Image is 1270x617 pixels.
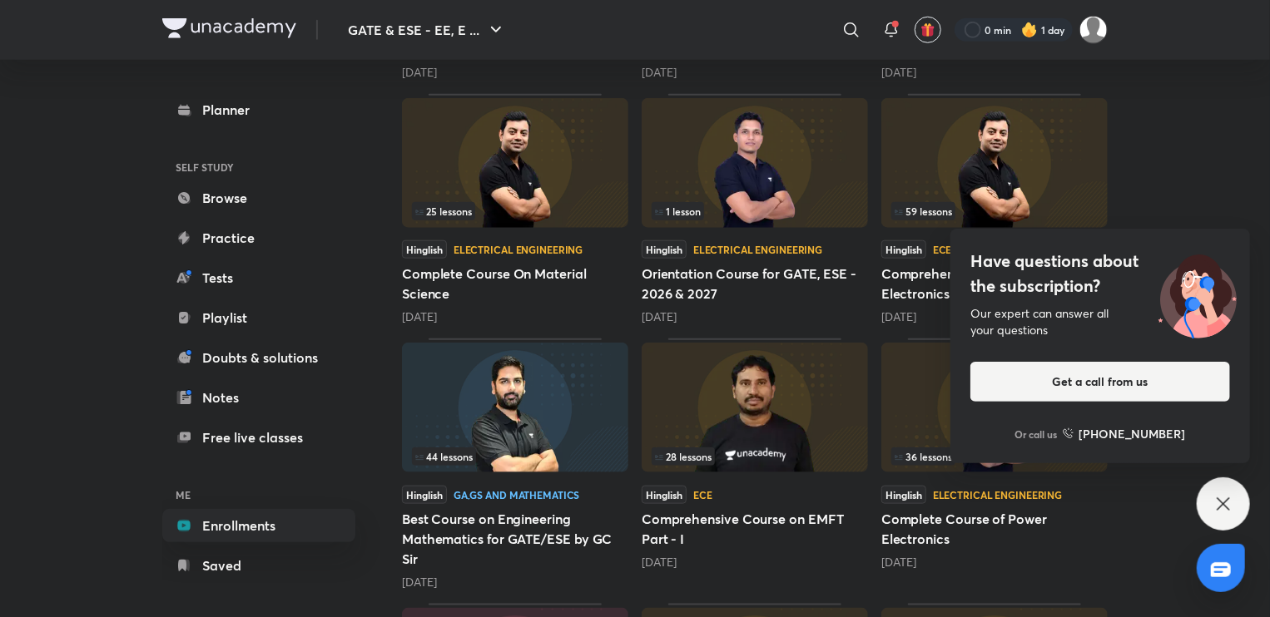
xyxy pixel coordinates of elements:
[1079,16,1108,44] img: Ayush
[881,486,926,504] span: Hinglish
[895,452,952,462] span: 36 lessons
[162,181,355,215] a: Browse
[933,244,952,254] div: ECE
[920,22,935,37] img: avatar
[881,308,1108,325] div: 6 months ago
[970,362,1230,402] button: Get a call from us
[970,249,1230,299] h4: Have questions about the subscription?
[402,240,447,259] span: Hinglish
[881,64,1108,81] div: 3 months ago
[881,554,1108,570] div: 7 months ago
[881,509,1108,549] h5: Complete Course of Power Electronics
[1021,22,1038,38] img: streak
[1063,425,1186,442] a: [PHONE_NUMBER]
[655,206,701,216] span: 1 lesson
[915,17,941,43] button: avatar
[162,221,355,254] a: Practice
[655,452,712,462] span: 28 lessons
[454,244,583,254] div: Electrical Engineering
[162,18,296,38] img: Company Logo
[642,240,687,259] span: Hinglish
[402,509,628,569] h5: Best Course on Engineering Mathematics for GATE/ESE by GC Sir
[162,509,355,542] a: Enrollments
[642,308,868,325] div: 6 months ago
[338,13,516,47] button: GATE & ESE - EE, E ...
[881,264,1108,304] h5: Comprehensive Course on Basic Electronics Engineering
[642,509,868,549] h5: Comprehensive Course on EMFT Part - I
[162,381,355,414] a: Notes
[402,94,628,325] div: Complete Course On Material Science
[652,202,858,220] div: infocontainer
[881,338,1108,590] div: Complete Course of Power Electronics
[402,343,628,472] img: Thumbnail
[402,98,628,228] img: Thumbnail
[1079,425,1186,442] h6: [PHONE_NUMBER]
[652,202,858,220] div: infosection
[402,64,628,81] div: 1 month ago
[881,98,1108,228] img: Thumbnail
[162,301,355,334] a: Playlist
[693,490,712,500] div: ECE
[652,447,858,466] div: infocontainer
[933,490,1062,500] div: Electrical Engineering
[891,447,1098,466] div: infosection
[412,202,618,220] div: infocontainer
[652,202,858,220] div: left
[891,202,1098,220] div: infocontainer
[652,447,858,466] div: left
[412,447,618,466] div: infosection
[881,94,1108,325] div: Comprehensive Course on Basic Electronics Engineering
[693,244,822,254] div: Electrical Engineering
[162,93,355,126] a: Planner
[895,206,952,216] span: 59 lessons
[162,153,355,181] h6: SELF STUDY
[642,98,868,228] img: Thumbnail
[454,490,579,500] div: GA,GS and Mathematics
[412,447,618,466] div: left
[402,264,628,304] h5: Complete Course On Material Science
[402,486,447,504] span: Hinglish
[415,206,472,216] span: 25 lessons
[642,486,687,504] span: Hinglish
[162,421,355,454] a: Free live classes
[162,549,355,582] a: Saved
[412,447,618,466] div: infocontainer
[402,308,628,325] div: 4 months ago
[642,343,868,472] img: Thumbnail
[881,240,926,259] span: Hinglish
[642,64,868,81] div: 1 month ago
[1145,249,1250,338] img: ttu_illustration_new.svg
[162,341,355,374] a: Doubts & solutions
[415,452,473,462] span: 44 lessons
[642,338,868,590] div: Comprehensive Course on EMFT Part - I
[412,202,618,220] div: left
[642,264,868,304] h5: Orientation Course for GATE, ESE - 2026 & 2027
[402,574,628,590] div: 7 months ago
[881,343,1108,472] img: Thumbnail
[402,338,628,590] div: Best Course on Engineering Mathematics for GATE/ESE by GC Sir
[891,447,1098,466] div: left
[652,447,858,466] div: infosection
[162,261,355,294] a: Tests
[412,202,618,220] div: infosection
[642,554,868,570] div: 7 months ago
[162,18,296,42] a: Company Logo
[162,481,355,509] h6: ME
[642,94,868,325] div: Orientation Course for GATE, ESE - 2026 & 2027
[891,202,1098,220] div: left
[970,305,1230,338] div: Our expert can answer all your questions
[891,202,1098,220] div: infosection
[891,447,1098,466] div: infocontainer
[1015,427,1058,442] p: Or call us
